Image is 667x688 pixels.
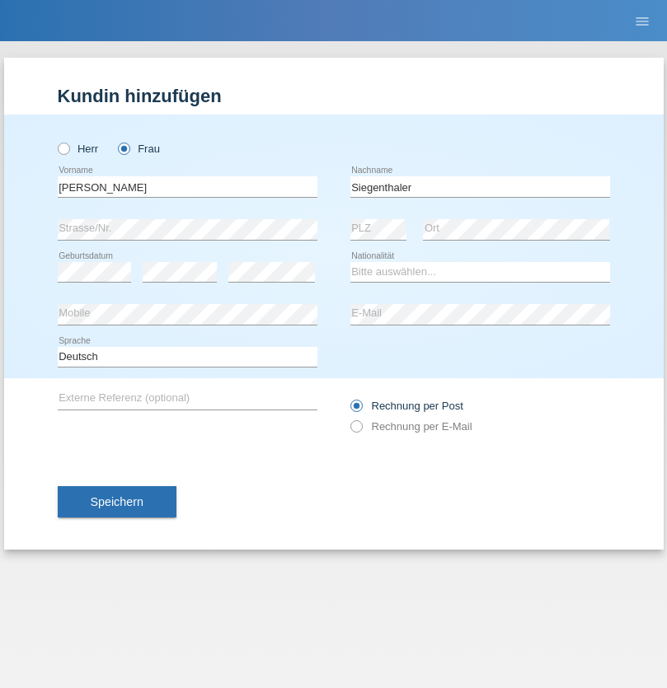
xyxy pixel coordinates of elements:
input: Frau [118,143,129,153]
a: menu [626,16,659,26]
button: Speichern [58,486,176,517]
input: Rechnung per Post [350,400,361,420]
input: Herr [58,143,68,153]
i: menu [634,13,651,30]
span: Speichern [91,495,143,508]
label: Rechnung per E-Mail [350,420,472,433]
input: Rechnung per E-Mail [350,420,361,441]
label: Rechnung per Post [350,400,463,412]
h1: Kundin hinzufügen [58,86,610,106]
label: Herr [58,143,99,155]
label: Frau [118,143,160,155]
